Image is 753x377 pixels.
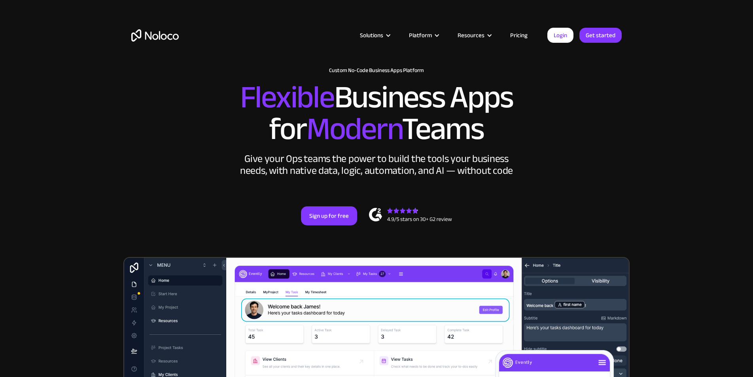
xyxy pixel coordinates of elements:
[448,30,500,40] div: Resources
[500,30,537,40] a: Pricing
[240,68,334,127] span: Flexible
[238,153,515,177] div: Give your Ops teams the power to build the tools your business needs, with native data, logic, au...
[131,82,622,145] h2: Business Apps for Teams
[399,30,448,40] div: Platform
[306,99,402,158] span: Modern
[131,29,179,42] a: home
[301,206,357,225] a: Sign up for free
[579,28,622,43] a: Get started
[360,30,383,40] div: Solutions
[547,28,573,43] a: Login
[350,30,399,40] div: Solutions
[409,30,432,40] div: Platform
[458,30,484,40] div: Resources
